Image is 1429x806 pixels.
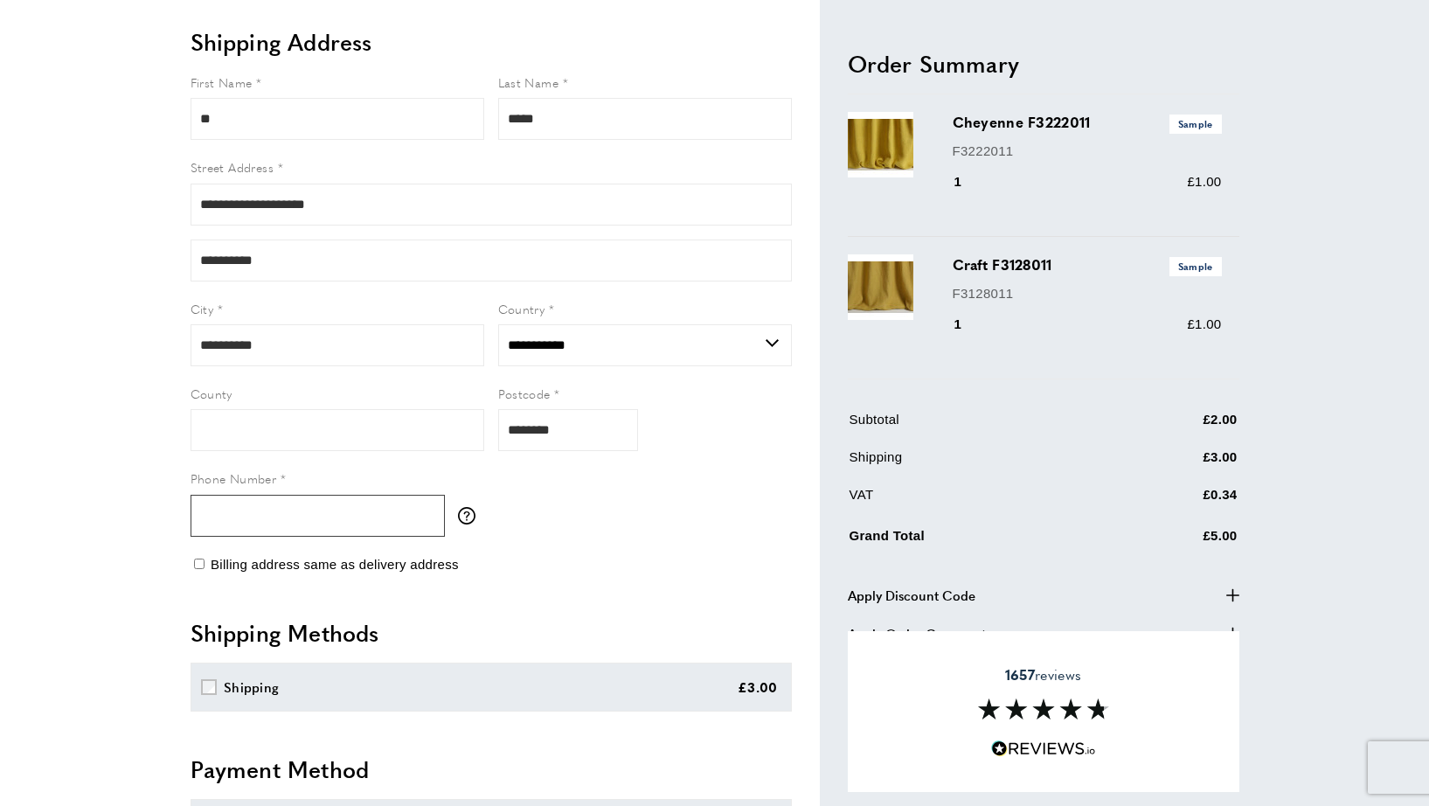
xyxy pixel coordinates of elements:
[211,557,459,572] span: Billing address same as delivery address
[224,677,279,698] div: Shipping
[978,698,1109,719] img: Reviews section
[191,26,792,58] h2: Shipping Address
[850,522,1115,559] td: Grand Total
[191,73,253,91] span: First Name
[848,47,1239,79] h2: Order Summary
[1187,316,1221,331] span: £1.00
[458,507,484,525] button: More information
[953,171,987,192] div: 1
[498,385,551,402] span: Postcode
[848,254,913,320] img: Craft F3128011
[1117,522,1238,559] td: £5.00
[191,300,214,317] span: City
[953,254,1222,275] h3: Craft F3128011
[1005,664,1035,684] strong: 1657
[850,484,1115,518] td: VAT
[850,447,1115,481] td: Shipping
[191,469,277,487] span: Phone Number
[191,158,274,176] span: Street Address
[191,617,792,649] h2: Shipping Methods
[848,622,986,643] span: Apply Order Comment
[953,140,1222,161] p: F3222011
[848,584,975,605] span: Apply Discount Code
[194,559,205,569] input: Billing address same as delivery address
[1117,447,1238,481] td: £3.00
[850,409,1115,443] td: Subtotal
[191,385,232,402] span: County
[953,282,1222,303] p: F3128011
[738,677,778,698] div: £3.00
[498,73,559,91] span: Last Name
[1187,174,1221,189] span: £1.00
[1117,409,1238,443] td: £2.00
[498,300,545,317] span: Country
[848,112,913,177] img: Cheyenne F3222011
[1169,115,1222,133] span: Sample
[191,754,792,785] h2: Payment Method
[1169,257,1222,275] span: Sample
[953,314,987,335] div: 1
[1005,666,1081,684] span: reviews
[1117,484,1238,518] td: £0.34
[991,740,1096,757] img: Reviews.io 5 stars
[953,112,1222,133] h3: Cheyenne F3222011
